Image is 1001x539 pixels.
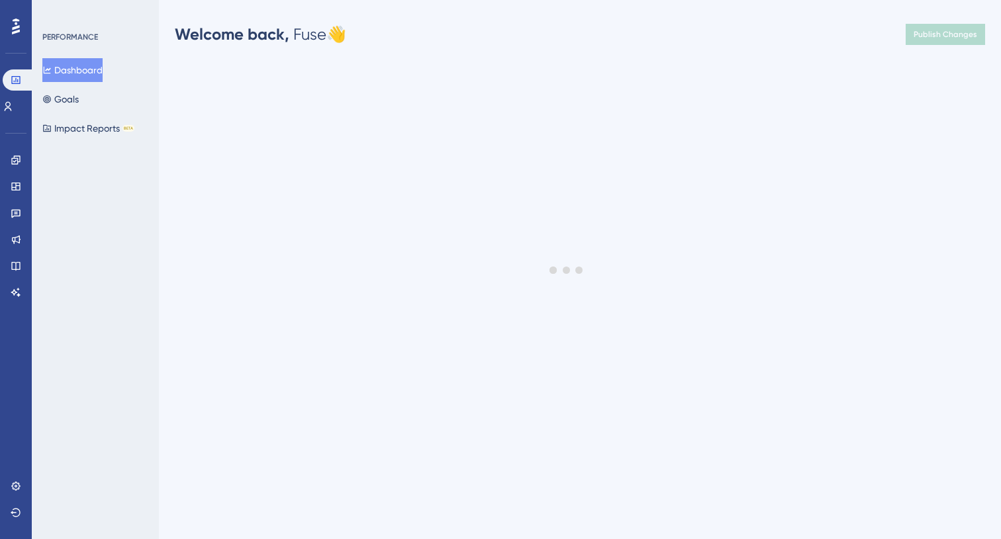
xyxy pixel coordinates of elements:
div: PERFORMANCE [42,32,98,42]
div: BETA [122,125,134,132]
button: Goals [42,87,79,111]
button: Impact ReportsBETA [42,116,134,140]
button: Publish Changes [906,24,985,45]
span: Welcome back, [175,24,289,44]
div: Fuse 👋 [175,24,346,45]
button: Dashboard [42,58,103,82]
span: Publish Changes [914,29,977,40]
